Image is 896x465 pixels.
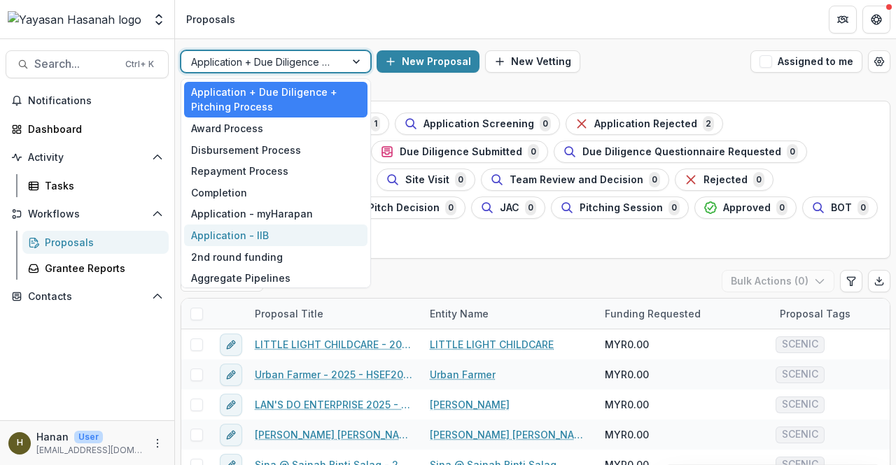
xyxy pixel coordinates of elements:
[605,337,649,352] span: MYR0.00
[45,178,157,193] div: Tasks
[184,267,367,289] div: Aggregate Pipelines
[430,397,510,412] a: [PERSON_NAME]
[703,174,748,186] span: Rejected
[255,367,413,382] a: Urban Farmer - 2025 - HSEF2025 - SCENIC
[525,200,536,215] span: 0
[605,427,649,442] span: MYR0.00
[184,139,367,161] div: Disbursement Process
[723,202,771,214] span: Approved
[771,306,859,321] div: Proposal Tags
[6,203,169,225] button: Open Workflows
[857,200,869,215] span: 0
[722,270,834,292] button: Bulk Actions (0)
[753,172,764,187] span: 0
[74,431,103,443] p: User
[421,299,596,329] div: Entity Name
[368,202,440,214] span: Pitch Decision
[831,202,852,214] span: BOT
[500,202,519,214] span: JAC
[423,118,534,130] span: Application Screening
[45,261,157,276] div: Grantee Reports
[184,224,367,246] div: Application - IIB
[28,122,157,136] div: Dashboard
[220,334,242,356] button: edit
[220,394,242,416] button: edit
[246,299,421,329] div: Proposal Title
[22,174,169,197] a: Tasks
[540,116,551,131] span: 0
[868,270,890,292] button: Export table data
[36,429,69,444] p: Hanan
[481,169,669,191] button: Team Review and Decision0
[594,118,697,130] span: Application Rejected
[28,152,146,164] span: Activity
[802,196,878,219] button: BOT0
[255,337,413,352] a: LITTLE LIGHT CHILDCARE - 2025 - HSEF2025 - SCENIC
[566,113,723,135] button: Application Rejected2
[186,12,235,27] div: Proposals
[6,285,169,308] button: Open Contacts
[6,117,169,141] a: Dashboard
[580,202,663,214] span: Pitching Session
[17,438,23,448] div: Hanan
[184,182,367,203] div: Completion
[255,427,413,442] a: [PERSON_NAME] [PERSON_NAME] - 2025 - HSEF2025 - SCENIC
[430,337,554,352] a: LITTLE LIGHT CHILDCARE
[471,196,545,219] button: JAC0
[868,50,890,73] button: Open table manager
[430,367,496,382] a: Urban Farmer
[377,50,479,73] button: New Proposal
[371,116,380,131] span: 1
[377,169,475,191] button: Site Visit0
[840,270,862,292] button: Edit table settings
[694,196,797,219] button: Approved0
[776,200,787,215] span: 0
[750,50,862,73] button: Assigned to me
[649,172,660,187] span: 0
[220,424,242,446] button: edit
[184,203,367,225] div: Application - myHarapan
[34,57,117,71] span: Search...
[28,291,146,303] span: Contacts
[181,9,241,29] nav: breadcrumb
[605,367,649,382] span: MYR0.00
[668,200,680,215] span: 0
[220,364,242,386] button: edit
[455,172,466,187] span: 0
[184,246,367,268] div: 2nd round funding
[528,144,539,159] span: 0
[554,141,807,163] button: Due Diligence Questionnaire Requested0
[485,50,580,73] button: New Vetting
[400,146,522,158] span: Due Diligence Submitted
[184,82,367,118] div: Application + Due Diligence + Pitching Process
[149,6,169,34] button: Open entity switcher
[862,6,890,34] button: Get Help
[36,444,143,457] p: [EMAIL_ADDRESS][DOMAIN_NAME]
[246,306,332,321] div: Proposal Title
[596,299,771,329] div: Funding Requested
[551,196,689,219] button: Pitching Session0
[122,57,157,72] div: Ctrl + K
[582,146,781,158] span: Due Diligence Questionnaire Requested
[22,257,169,280] a: Grantee Reports
[22,231,169,254] a: Proposals
[430,427,588,442] a: [PERSON_NAME] [PERSON_NAME]
[28,95,163,107] span: Notifications
[405,174,449,186] span: Site Visit
[703,116,714,131] span: 2
[596,306,709,321] div: Funding Requested
[184,117,367,139] div: Award Process
[45,235,157,250] div: Proposals
[6,90,169,112] button: Notifications
[421,306,497,321] div: Entity Name
[829,6,857,34] button: Partners
[184,160,367,182] div: Repayment Process
[6,146,169,169] button: Open Activity
[149,435,166,452] button: More
[371,141,548,163] button: Due Diligence Submitted0
[255,397,413,412] a: LAN'S DO ENTERPRISE 2025 - HSEF2025 - SCENIC
[28,208,146,220] span: Workflows
[395,113,560,135] button: Application Screening0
